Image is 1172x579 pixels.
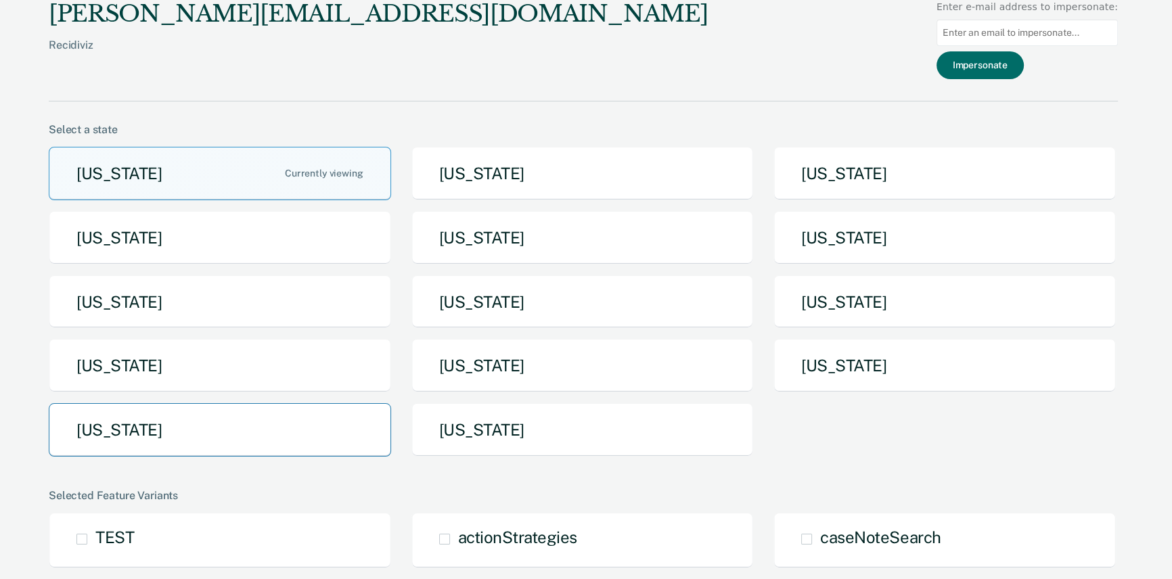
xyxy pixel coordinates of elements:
[49,403,391,457] button: [US_STATE]
[411,339,754,392] button: [US_STATE]
[458,528,577,547] span: actionStrategies
[773,275,1116,329] button: [US_STATE]
[49,339,391,392] button: [US_STATE]
[49,39,708,73] div: Recidiviz
[937,20,1118,46] input: Enter an email to impersonate...
[411,147,754,200] button: [US_STATE]
[49,211,391,264] button: [US_STATE]
[49,123,1118,136] div: Select a state
[411,403,754,457] button: [US_STATE]
[937,51,1024,79] button: Impersonate
[773,339,1116,392] button: [US_STATE]
[411,211,754,264] button: [US_STATE]
[820,528,941,547] span: caseNoteSearch
[49,147,391,200] button: [US_STATE]
[95,528,134,547] span: TEST
[49,489,1118,502] div: Selected Feature Variants
[773,147,1116,200] button: [US_STATE]
[49,275,391,329] button: [US_STATE]
[773,211,1116,264] button: [US_STATE]
[411,275,754,329] button: [US_STATE]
